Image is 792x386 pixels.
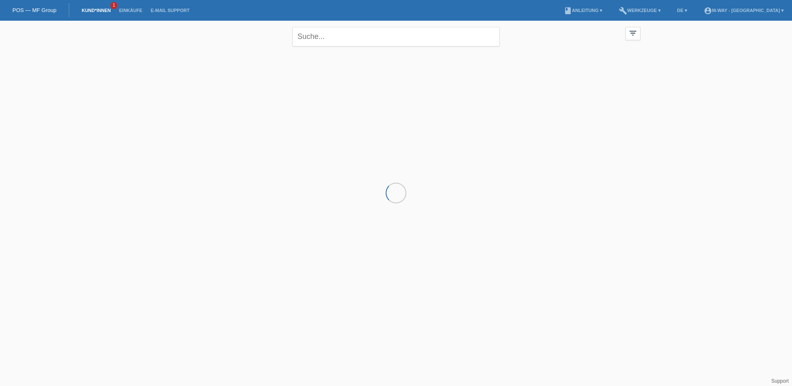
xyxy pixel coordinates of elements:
span: 1 [111,2,117,9]
a: Einkäufe [115,8,146,13]
a: POS — MF Group [12,7,56,13]
a: Support [771,378,789,384]
a: bookAnleitung ▾ [560,8,606,13]
a: Kund*innen [77,8,115,13]
a: account_circlem-way - [GEOGRAPHIC_DATA] ▾ [700,8,788,13]
i: account_circle [704,7,712,15]
i: build [619,7,627,15]
a: E-Mail Support [147,8,194,13]
a: DE ▾ [673,8,691,13]
input: Suche... [292,27,500,46]
i: filter_list [628,29,637,38]
i: book [564,7,572,15]
a: buildWerkzeuge ▾ [615,8,665,13]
